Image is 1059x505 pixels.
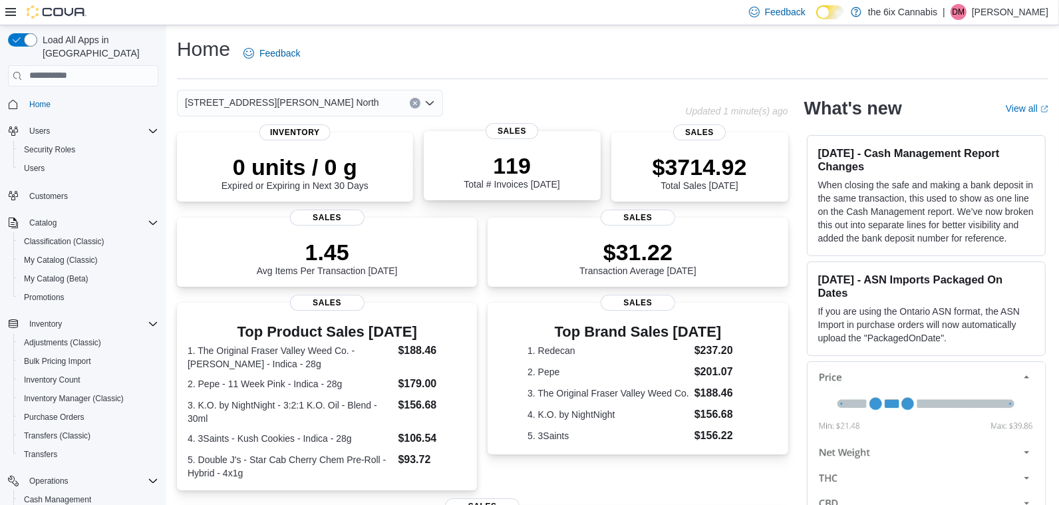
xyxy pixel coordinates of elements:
[3,122,164,140] button: Users
[972,4,1048,20] p: [PERSON_NAME]
[601,210,675,226] span: Sales
[19,428,96,444] a: Transfers (Classic)
[694,343,748,359] dd: $237.20
[29,126,50,136] span: Users
[398,452,466,468] dd: $93.72
[3,94,164,114] button: Home
[19,271,158,287] span: My Catalog (Beta)
[24,188,73,204] a: Customers
[19,428,158,444] span: Transfers (Classic)
[13,159,164,178] button: Users
[818,273,1034,299] h3: [DATE] - ASN Imports Packaged On Dates
[188,344,392,371] dt: 1. The Original Fraser Valley Weed Co. - [PERSON_NAME] - Indica - 28g
[24,430,90,441] span: Transfers (Classic)
[29,218,57,228] span: Catalog
[19,391,129,407] a: Inventory Manager (Classic)
[24,215,62,231] button: Catalog
[816,19,817,20] span: Dark Mode
[3,472,164,490] button: Operations
[685,106,788,116] p: Updated 1 minute(s) ago
[27,5,86,19] img: Cova
[259,124,331,140] span: Inventory
[24,236,104,247] span: Classification (Classic)
[188,453,392,480] dt: 5. Double J's - Star Cab Cherry Chem Pre-Roll - Hybrid - 4x1g
[24,255,98,265] span: My Catalog (Classic)
[24,449,57,460] span: Transfers
[24,375,80,385] span: Inventory Count
[528,344,689,357] dt: 1. Redecan
[398,397,466,413] dd: $156.68
[19,160,50,176] a: Users
[19,353,158,369] span: Bulk Pricing Import
[24,144,75,155] span: Security Roles
[188,399,392,425] dt: 3. K.O. by NightNight - 3:2:1 K.O. Oil - Blend - 30ml
[29,319,62,329] span: Inventory
[13,352,164,371] button: Bulk Pricing Import
[259,47,300,60] span: Feedback
[24,316,158,332] span: Inventory
[29,191,68,202] span: Customers
[24,473,158,489] span: Operations
[257,239,398,276] div: Avg Items Per Transaction [DATE]
[579,239,696,265] p: $31.22
[29,476,69,486] span: Operations
[19,409,90,425] a: Purchase Orders
[3,186,164,205] button: Customers
[188,324,466,340] h3: Top Product Sales [DATE]
[3,315,164,333] button: Inventory
[486,123,539,139] span: Sales
[3,214,164,232] button: Catalog
[19,234,110,250] a: Classification (Classic)
[19,142,158,158] span: Security Roles
[290,210,365,226] span: Sales
[24,412,84,422] span: Purchase Orders
[13,445,164,464] button: Transfers
[238,40,305,67] a: Feedback
[19,289,70,305] a: Promotions
[464,152,559,190] div: Total # Invoices [DATE]
[653,154,747,191] div: Total Sales [DATE]
[24,187,158,204] span: Customers
[1006,103,1048,114] a: View allExternal link
[951,4,967,20] div: Dhwanit Modi
[19,446,63,462] a: Transfers
[24,473,74,489] button: Operations
[528,429,689,442] dt: 5. 3Saints
[19,372,158,388] span: Inventory Count
[19,289,158,305] span: Promotions
[24,96,56,112] a: Home
[13,426,164,445] button: Transfers (Classic)
[24,163,45,174] span: Users
[953,4,965,20] span: DM
[528,408,689,421] dt: 4. K.O. by NightNight
[24,292,65,303] span: Promotions
[398,343,466,359] dd: $188.46
[24,356,91,367] span: Bulk Pricing Import
[694,385,748,401] dd: $188.46
[804,98,902,119] h2: What's new
[188,432,392,445] dt: 4. 3Saints - Kush Cookies - Indica - 28g
[24,337,101,348] span: Adjustments (Classic)
[24,123,158,139] span: Users
[816,5,844,19] input: Dark Mode
[673,124,726,140] span: Sales
[410,98,420,108] button: Clear input
[177,36,230,63] h1: Home
[13,288,164,307] button: Promotions
[19,252,158,268] span: My Catalog (Classic)
[1040,105,1048,113] svg: External link
[653,154,747,180] p: $3714.92
[257,239,398,265] p: 1.45
[13,408,164,426] button: Purchase Orders
[765,5,806,19] span: Feedback
[464,152,559,179] p: 119
[19,409,158,425] span: Purchase Orders
[19,391,158,407] span: Inventory Manager (Classic)
[24,273,88,284] span: My Catalog (Beta)
[24,96,158,112] span: Home
[188,377,392,391] dt: 2. Pepe - 11 Week Pink - Indica - 28g
[19,142,80,158] a: Security Roles
[19,446,158,462] span: Transfers
[24,123,55,139] button: Users
[24,393,124,404] span: Inventory Manager (Classic)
